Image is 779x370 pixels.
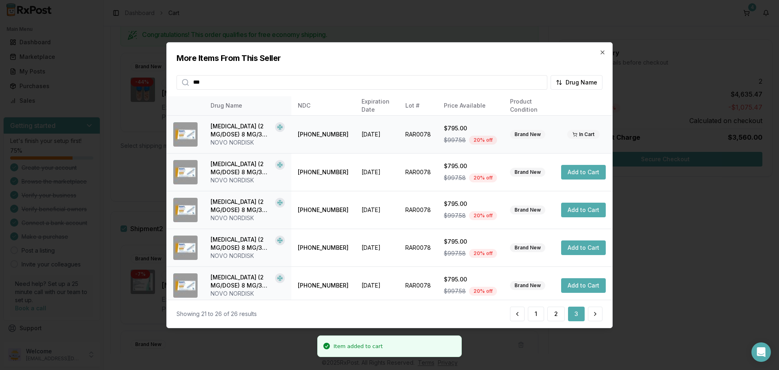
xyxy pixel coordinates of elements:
[355,96,399,115] th: Expiration Date
[399,96,437,115] th: Lot #
[469,287,497,296] div: 20 % off
[211,252,285,260] div: NOVO NORDISK
[567,130,600,139] div: In Cart
[561,240,606,255] button: Add to Cart
[176,52,603,63] h2: More Items From This Seller
[173,122,198,147] img: Ozempic (2 MG/DOSE) 8 MG/3ML SOPN
[566,78,597,86] span: Drug Name
[173,198,198,222] img: Ozempic (2 MG/DOSE) 8 MG/3ML SOPN
[211,198,272,214] div: [MEDICAL_DATA] (2 MG/DOSE) 8 MG/3ML SOPN
[211,160,272,176] div: [MEDICAL_DATA] (2 MG/DOSE) 8 MG/3ML SOPN
[528,307,544,321] button: 1
[510,130,545,139] div: Brand New
[444,287,466,295] span: $997.58
[444,249,466,257] span: $997.58
[355,153,399,191] td: [DATE]
[291,191,355,229] td: [PHONE_NUMBER]
[547,307,565,321] button: 2
[444,174,466,182] span: $997.58
[444,275,497,283] div: $795.00
[510,206,545,214] div: Brand New
[211,214,285,222] div: NOVO NORDISK
[469,249,497,258] div: 20 % off
[399,115,437,153] td: RAR0078
[568,307,585,321] button: 3
[355,115,399,153] td: [DATE]
[561,278,606,293] button: Add to Cart
[444,200,497,208] div: $795.00
[510,243,545,252] div: Brand New
[176,310,257,318] div: Showing 21 to 26 of 26 results
[510,168,545,177] div: Brand New
[211,290,285,298] div: NOVO NORDISK
[469,211,497,220] div: 20 % off
[204,96,291,115] th: Drug Name
[291,96,355,115] th: NDC
[561,203,606,217] button: Add to Cart
[291,115,355,153] td: [PHONE_NUMBER]
[355,191,399,229] td: [DATE]
[291,153,355,191] td: [PHONE_NUMBER]
[444,212,466,220] span: $997.58
[173,236,198,260] img: Ozempic (2 MG/DOSE) 8 MG/3ML SOPN
[444,124,497,132] div: $795.00
[561,165,606,180] button: Add to Cart
[551,75,603,89] button: Drug Name
[355,229,399,266] td: [DATE]
[444,136,466,144] span: $997.58
[211,138,285,147] div: NOVO NORDISK
[211,122,272,138] div: [MEDICAL_DATA] (2 MG/DOSE) 8 MG/3ML SOPN
[291,229,355,266] td: [PHONE_NUMBER]
[173,273,198,298] img: Ozempic (2 MG/DOSE) 8 MG/3ML SOPN
[469,173,497,182] div: 20 % off
[399,191,437,229] td: RAR0078
[355,266,399,304] td: [DATE]
[504,96,555,115] th: Product Condition
[399,153,437,191] td: RAR0078
[211,273,272,290] div: [MEDICAL_DATA] (2 MG/DOSE) 8 MG/3ML SOPN
[444,238,497,246] div: $795.00
[469,136,497,145] div: 20 % off
[291,266,355,304] td: [PHONE_NUMBER]
[399,266,437,304] td: RAR0078
[444,162,497,170] div: $795.00
[399,229,437,266] td: RAR0078
[510,281,545,290] div: Brand New
[211,236,272,252] div: [MEDICAL_DATA] (2 MG/DOSE) 8 MG/3ML SOPN
[211,176,285,184] div: NOVO NORDISK
[437,96,504,115] th: Price Available
[173,160,198,184] img: Ozempic (2 MG/DOSE) 8 MG/3ML SOPN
